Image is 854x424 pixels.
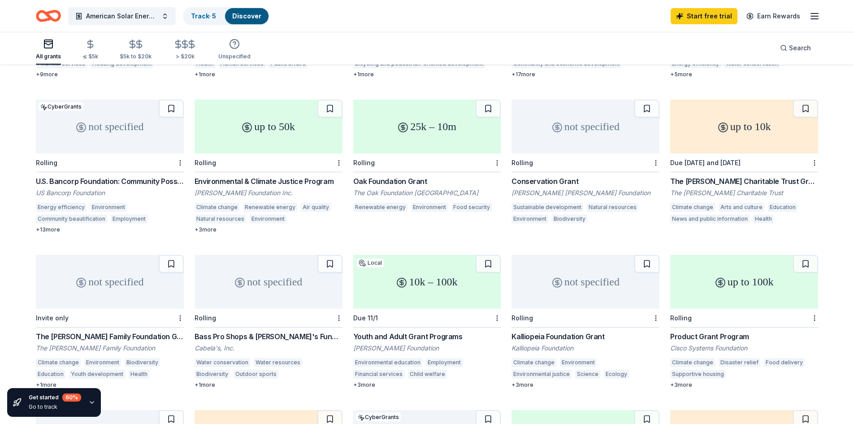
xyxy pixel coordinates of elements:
div: not specified [195,255,342,309]
div: All grants [36,53,61,60]
a: not specifiedRollingConservation Grant[PERSON_NAME] [PERSON_NAME] FoundationSustainable developme... [512,100,659,226]
div: Environment [90,203,127,212]
div: Kalliopeia Foundation Grant [512,331,659,342]
div: $5k to $20k [120,53,152,60]
div: + 1 more [195,381,342,389]
div: [PERSON_NAME] Foundation [353,344,501,353]
div: + 3 more [670,381,818,389]
div: Rolling [670,314,692,322]
div: Rolling [512,159,533,166]
div: The Oak Foundation [GEOGRAPHIC_DATA] [353,188,501,197]
div: + 17 more [512,71,659,78]
div: Due 11/1 [353,314,378,322]
div: up to 100k [670,255,818,309]
div: Employment [111,214,147,223]
a: Earn Rewards [741,8,806,24]
a: Discover [232,12,261,20]
div: Rolling [195,314,216,322]
div: Environment [512,214,548,223]
div: Rolling [512,314,533,322]
a: 10k – 100kLocalDue 11/1Youth and Adult Grant Programs[PERSON_NAME] FoundationEnvironmental educat... [353,255,501,389]
div: + 13 more [36,226,184,233]
div: CyberGrants [39,102,83,111]
div: Education [768,203,798,212]
div: Climate change [670,203,715,212]
div: Outdoor sports [234,370,278,379]
button: American Solar Energy Society Programs [68,7,176,25]
div: Bass Pro Shops & [PERSON_NAME]'s Funding [195,331,342,342]
div: Health [753,214,774,223]
div: Invite only [36,314,69,322]
div: Sustainable development [512,203,583,212]
div: Cabela's, Inc. [195,344,342,353]
button: ≤ $5k [82,35,98,65]
a: up to 100kRollingProduct Grant ProgramCisco Systems FoundationClimate changeDisaster reliefFood d... [670,255,818,389]
div: Product Grant Program [670,331,818,342]
div: Climate change [36,358,81,367]
span: American Solar Energy Society Programs [86,11,158,22]
div: Due [DATE] and [DATE] [670,159,741,166]
div: Rolling [353,159,375,166]
div: Environmental & Climate Justice Program [195,176,342,187]
div: CyberGrants [356,413,401,421]
div: Oak Foundation Grant [353,176,501,187]
div: The [PERSON_NAME] Charitable Trust [670,188,818,197]
div: + 9 more [36,71,184,78]
div: Youth and Adult Grant Programs [353,331,501,342]
div: Air quality [301,203,331,212]
div: Environment [84,358,121,367]
a: not specifiedInvite onlyThe [PERSON_NAME] Family Foundation GrantThe [PERSON_NAME] Family Foundat... [36,255,184,389]
button: Unspecified [218,35,251,65]
a: up to 50kRollingEnvironmental & Climate Justice Program[PERSON_NAME] Foundation Inc.Climate chang... [195,100,342,233]
a: not specifiedRollingKalliopeia Foundation GrantKalliopeia FoundationClimate changeEnvironmentEnvi... [512,255,659,389]
div: US Bancorp Foundation [36,188,184,197]
div: Food delivery [764,358,805,367]
div: up to 50k [195,100,342,153]
div: Financial services [353,370,404,379]
div: Community beautification [36,214,107,223]
div: not specified [36,100,184,153]
div: 10k – 100k [353,255,501,309]
div: not specified [512,255,659,309]
div: not specified [512,100,659,153]
div: Fishing and hunting [282,370,336,379]
div: Employment [426,358,463,367]
div: Natural resources [195,214,246,223]
div: Water conservation [195,358,250,367]
div: + 3 more [353,381,501,389]
div: 25k – 10m [353,100,501,153]
div: The [PERSON_NAME] Family Foundation [36,344,184,353]
div: U.S. Bancorp Foundation: Community Possible Grant Program [36,176,184,187]
div: [PERSON_NAME] [PERSON_NAME] Foundation [512,188,659,197]
div: Local [357,258,384,267]
div: + 3 more [195,226,342,233]
div: Education [36,370,65,379]
button: All grants [36,35,61,65]
a: up to 10kDue [DATE] and [DATE]The [PERSON_NAME] Charitable Trust GrantThe [PERSON_NAME] Charitabl... [670,100,818,226]
div: Rolling [36,159,57,166]
div: 60 % [62,393,81,402]
div: Unspecified [218,53,251,60]
div: not specified [36,255,184,309]
div: Biodiversity [552,214,587,223]
div: Rolling [195,159,216,166]
button: Search [773,39,818,57]
div: Kalliopeia Foundation [512,344,659,353]
div: Youth development [69,370,125,379]
div: Renewable energy [243,203,297,212]
div: Get started [29,393,81,402]
div: Biodiversity [195,370,230,379]
div: Climate change [195,203,239,212]
div: Environment [411,203,448,212]
div: The [PERSON_NAME] Charitable Trust Grant [670,176,818,187]
div: Child welfare [408,370,447,379]
div: Natural resources [587,203,638,212]
div: Ecology [604,370,629,379]
a: 25k – 10mRollingOak Foundation GrantThe Oak Foundation [GEOGRAPHIC_DATA]Renewable energyEnvironme... [353,100,501,214]
div: Renewable energy [353,203,407,212]
div: Water resources [254,358,302,367]
div: Climate change [670,358,715,367]
div: Environment [560,358,597,367]
a: Home [36,5,61,26]
div: + 1 more [353,71,501,78]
